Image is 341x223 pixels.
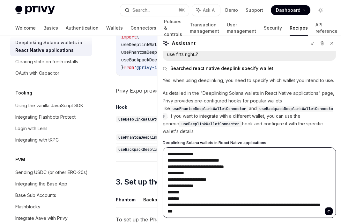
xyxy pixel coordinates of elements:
h5: Tooling [15,89,32,97]
a: Dashboard [271,5,310,15]
div: Deeplinking Solana wallets in React Native applications [15,39,88,54]
span: Ask AI [203,7,216,13]
a: Login with Lens [10,123,92,134]
span: useDeeplinkWalletConnector [121,42,188,47]
span: Deeplinking Solana wallets in React Native applications [163,140,266,145]
a: Security [264,20,282,36]
div: OAuth with Capacitor [15,69,59,77]
span: Dashboard [276,7,300,13]
a: Deeplinking Solana wallets in React Native applications [163,140,336,145]
span: } [121,65,124,70]
code: usePhantomDeeplinkWalletConnector [116,134,195,141]
span: usePhantomDeeplinkWalletConnector [121,49,205,55]
a: Welcome [15,20,36,36]
div: Sending USDC (or other ERC-20s) [15,169,88,176]
span: Assistant [172,39,196,47]
span: { [137,34,139,40]
span: Privy Expo provides several hooks for wallet deeplinking: [116,86,330,95]
span: Searched react native deeplink specify wallet [170,65,273,72]
img: light logo [15,6,55,15]
a: OAuth with Capacitor [10,67,92,79]
span: useBackpackDeeplinkWalletConnector [163,106,333,119]
a: Basics [43,20,58,36]
a: API reference [315,20,337,36]
div: Clearing state on fresh installs [15,58,78,66]
a: Clearing state on fresh installs [10,56,92,67]
div: Flashblocks [15,203,40,211]
a: Flashblocks [10,201,92,213]
span: useBackpackDeeplinkWalletConnector [121,57,208,63]
a: Transaction management [190,20,219,36]
a: Connectors [130,20,156,36]
span: '@privy-io/expo/connectors' [134,65,203,70]
span: import [121,34,137,40]
a: Using the vanilla JavaScript SDK [10,100,92,111]
a: Base Sub Accounts [10,190,92,201]
th: Hook [116,104,199,113]
a: Policies & controls [164,20,182,36]
a: Demo [225,7,238,13]
div: Search... [132,6,150,14]
a: User management [227,20,256,36]
div: Integrating Flashbots Protect [15,113,76,121]
a: Recipes [290,20,308,36]
div: Integrate Aave with Privy [15,214,68,222]
code: useDeeplinkWalletConnector [116,116,179,122]
span: ⌘ K [178,8,185,13]
a: Integrating the Base App [10,178,92,190]
code: useBackpackDeeplinkWalletConnector [116,146,197,153]
span: usePhantomDeeplinkWalletConnector [173,106,246,111]
button: Search...⌘K [120,4,189,16]
a: Sending USDC (or other ERC-20s) [10,167,92,178]
div: Login with Lens [15,125,48,132]
span: useDeeplinkWalletConnector [182,122,240,127]
div: Integrating the Base App [15,180,67,188]
button: Send message [325,207,333,215]
a: Deeplinking Solana wallets in React Native applications [10,37,92,56]
span: 3. Set up the wallet connector [116,177,221,187]
div: Base Sub Accounts [15,192,56,199]
div: if we select depplink do we nned to specify the wallest that we are going to use firts right..? [167,45,331,58]
a: Integrating with tRPC [10,134,92,146]
p: Yes, when using deeplinking, you need to specify which wallet you intend to use. [163,77,336,84]
a: Integrating Flashbots Protect [10,111,92,123]
span: from [124,65,134,70]
div: Integrating with tRPC [15,136,59,144]
button: Searched react native deeplink specify wallet [163,65,336,72]
a: Support [246,7,263,13]
a: Authentication [66,20,99,36]
button: Toggle dark mode [315,5,326,15]
h5: EVM [15,156,25,164]
button: Backpack [143,192,166,207]
a: Wallets [106,20,123,36]
button: Ask AI [192,4,220,16]
div: Using the vanilla JavaScript SDK [15,102,83,109]
button: Phantom [116,192,136,207]
p: As detailed in the "Deeplinking Solana wallets in React Native applications" page, Privy provides... [163,89,336,135]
